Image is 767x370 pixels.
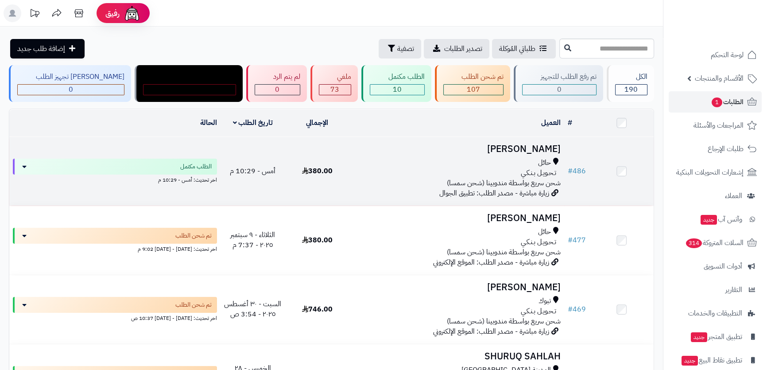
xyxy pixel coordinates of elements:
[521,306,556,316] span: تـحـويـل بـنـكـي
[568,166,573,176] span: #
[370,85,424,95] div: 10
[467,84,480,95] span: 107
[175,300,212,309] span: تم شحن الطلب
[538,158,551,168] span: حائل
[700,213,742,226] span: وآتس آب
[615,72,648,82] div: الكل
[691,332,707,342] span: جديد
[568,304,586,315] a: #469
[669,162,762,183] a: إشعارات التحويلات البنكية
[444,43,482,54] span: تصدير الطلبات
[447,178,561,188] span: شحن سريع بواسطة مندوبينا (شحن سمسا)
[695,72,744,85] span: الأقسام والمنتجات
[712,97,722,107] span: 1
[255,85,300,95] div: 0
[624,84,638,95] span: 190
[397,43,414,54] span: تصفية
[23,4,46,24] a: تحديثات المنصة
[538,227,551,237] span: حائل
[10,39,85,58] a: إضافة طلب جديد
[605,65,656,102] a: الكل190
[681,354,742,366] span: تطبيق نقاط البيع
[224,299,281,319] span: السبت - ٣٠ أغسطس ٢٠٢٥ - 3:54 ص
[17,72,124,82] div: [PERSON_NAME] تجهيز الطلب
[306,117,328,128] a: الإجمالي
[725,284,742,296] span: التقارير
[143,72,236,82] div: مندوب توصيل داخل الرياض
[393,84,402,95] span: 10
[669,44,762,66] a: لوحة التحكم
[669,279,762,300] a: التقارير
[669,256,762,277] a: أدوات التسويق
[669,326,762,347] a: تطبيق المتجرجديد
[521,237,556,247] span: تـحـويـل بـنـكـي
[379,39,421,58] button: تصفية
[302,166,333,176] span: 380.00
[180,162,212,171] span: الطلب مكتمل
[105,8,120,19] span: رفيق
[69,84,73,95] span: 0
[13,175,217,184] div: اخر تحديث: أمس - 10:29 م
[123,4,141,22] img: ai-face.png
[433,257,549,268] span: زيارة مباشرة - مصدر الطلب: الموقع الإلكتروني
[685,237,744,249] span: السلات المتروكة
[669,232,762,253] a: السلات المتروكة314
[353,144,561,154] h3: [PERSON_NAME]
[255,72,300,82] div: لم يتم الرد
[370,72,425,82] div: الطلب مكتمل
[302,235,333,245] span: 380.00
[669,115,762,136] a: المراجعات والأسئلة
[707,24,759,43] img: logo-2.png
[244,65,309,102] a: لم يتم الرد 0
[444,85,504,95] div: 107
[433,65,512,102] a: تم شحن الطلب 107
[18,85,124,95] div: 0
[499,43,535,54] span: طلباتي المُوكلة
[669,303,762,324] a: التطبيقات والخدمات
[13,313,217,322] div: اخر تحديث: [DATE] - [DATE] 10:37 ص
[512,65,605,102] a: تم رفع الطلب للتجهيز 0
[708,143,744,155] span: طلبات الإرجاع
[676,166,744,179] span: إشعارات التحويلات البنكية
[522,72,597,82] div: تم رفع الطلب للتجهيز
[568,235,586,245] a: #477
[725,190,742,202] span: العملاء
[133,65,245,102] a: مندوب توصيل داخل الرياض 0
[447,316,561,327] span: شحن سريع بواسطة مندوبينا (شحن سمسا)
[13,244,217,253] div: اخر تحديث: [DATE] - [DATE] 9:02 م
[424,39,489,58] a: تصدير الطلبات
[711,96,744,108] span: الطلبات
[682,356,698,366] span: جديد
[701,215,717,225] span: جديد
[568,117,572,128] a: #
[7,65,133,102] a: [PERSON_NAME] تجهيز الطلب 0
[187,84,192,95] span: 0
[690,331,742,343] span: تطبيق المتجر
[492,39,556,58] a: طلباتي المُوكلة
[319,72,352,82] div: ملغي
[275,84,279,95] span: 0
[669,209,762,230] a: وآتس آبجديد
[443,72,504,82] div: تم شحن الطلب
[693,119,744,132] span: المراجعات والأسئلة
[541,117,561,128] a: العميل
[568,235,573,245] span: #
[538,296,551,306] span: تبوك
[669,185,762,206] a: العملاء
[557,84,562,95] span: 0
[230,230,275,250] span: الثلاثاء - ٩ سبتمبر ٢٠٢٥ - 7:37 م
[686,238,702,248] span: 314
[330,84,339,95] span: 73
[688,307,742,319] span: التطبيقات والخدمات
[523,85,596,95] div: 0
[353,282,561,292] h3: [PERSON_NAME]
[353,213,561,223] h3: [PERSON_NAME]
[309,65,360,102] a: ملغي 73
[319,85,351,95] div: 73
[669,138,762,160] a: طلبات الإرجاع
[360,65,433,102] a: الطلب مكتمل 10
[568,166,586,176] a: #486
[233,117,273,128] a: تاريخ الطلب
[175,231,212,240] span: تم شحن الطلب
[17,43,65,54] span: إضافة طلب جديد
